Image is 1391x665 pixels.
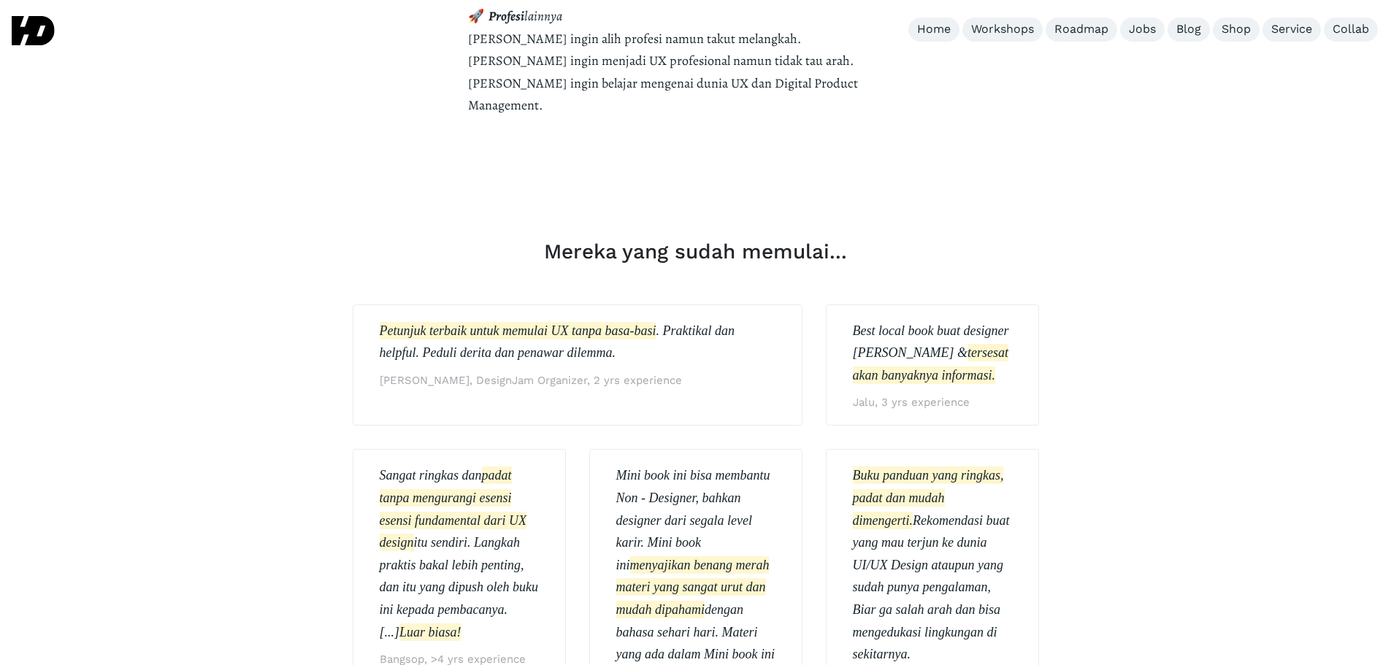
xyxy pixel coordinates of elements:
[1222,22,1251,37] div: Shop
[380,535,538,639] em: itu sendiri. Langkah praktis bakal lebih penting, dan itu yang dipush oleh buku ini kepada pembac...
[1046,18,1117,42] a: Roadmap
[1271,22,1312,37] div: Service
[380,364,775,388] h3: [PERSON_NAME], DesignJam Organizer, 2 yrs experience
[380,468,482,483] em: Sangat ringkas dan
[380,323,656,338] em: Petunjuk terbaik untuk memulai UX tanpa basa-basi
[1262,18,1321,42] a: Service
[917,22,951,37] div: Home
[1054,22,1108,37] div: Roadmap
[488,7,524,25] em: Profesi
[1324,18,1378,42] a: Collab
[1176,22,1201,37] div: Blog
[853,323,1009,361] em: Best local book buat designer [PERSON_NAME] &
[524,7,562,25] em: lainnya
[908,18,959,42] a: Home
[468,7,858,114] strong: [PERSON_NAME] ingin alih profesi namun takut melangkah. [PERSON_NAME] ingin menjadi UX profesiona...
[399,625,461,639] em: Luar biasa!
[616,468,770,572] em: Mini book ini bisa membantu Non - Designer, bahkan designer dari segala level karir. Mini book ini
[1120,18,1165,42] a: Jobs
[616,558,770,617] em: menyajikan benang merah materi yang sangat urut dan mudah dipahami
[853,345,1009,383] em: tersesat akan banyaknya informasi.
[1333,22,1369,37] div: Collab
[971,22,1034,37] div: Workshops
[853,386,1012,410] h3: Jalu, 3 yrs experience
[1213,18,1260,42] a: Shop
[962,18,1043,42] a: Workshops
[853,513,1010,662] em: Rekomendasi buat yang mau terjun ke dunia UI/UX Design ataupun yang sudah punya pengalaman, Biar ...
[1168,18,1210,42] a: Blog
[1129,22,1156,37] div: Jobs
[853,468,1004,527] em: Buku panduan yang ringkas, padat dan mudah dimengerti.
